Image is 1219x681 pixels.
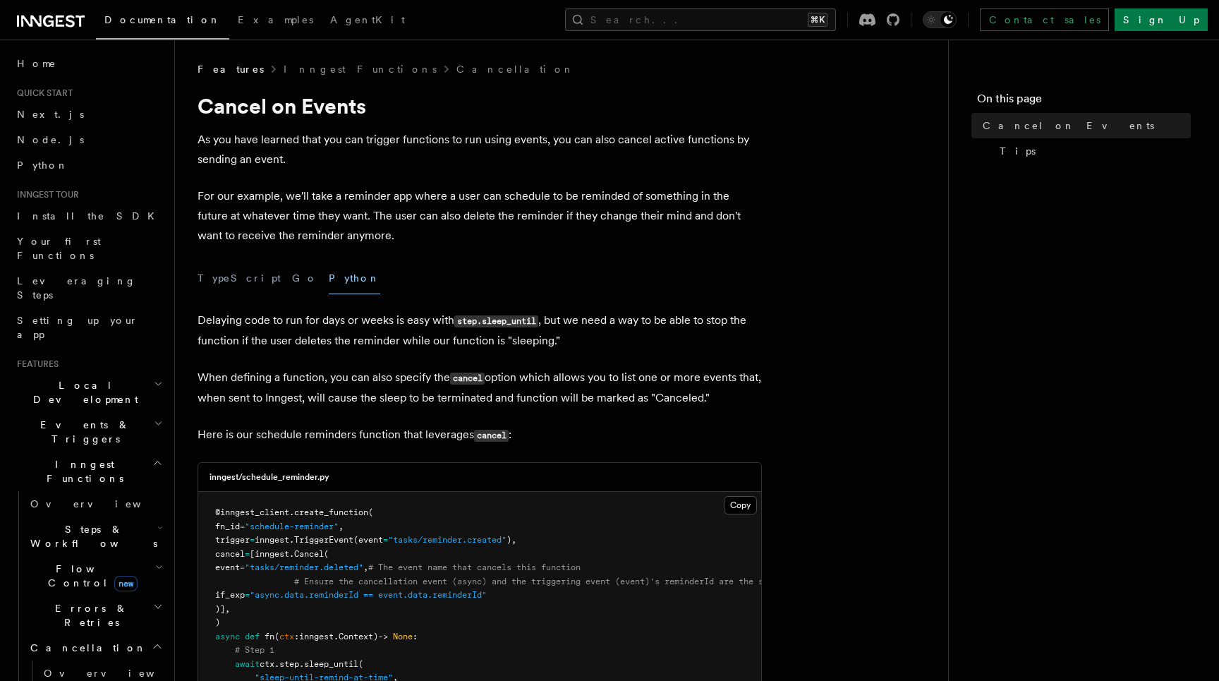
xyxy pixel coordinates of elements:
span: inngest [299,632,334,641]
span: Cancel [294,549,324,559]
code: step.sleep_until [454,315,538,327]
a: Tips [994,138,1191,164]
span: Examples [238,14,313,25]
span: trigger [215,535,250,545]
span: Cancel on Events [983,119,1154,133]
p: When defining a function, you can also specify the option which allows you to list one or more ev... [198,368,762,408]
span: "tasks/reminder.deleted" [245,562,363,572]
span: Flow Control [25,562,155,590]
p: Delaying code to run for days or weeks is easy with , but we need a way to be able to stop the fu... [198,311,762,351]
span: if_exp [215,590,245,600]
a: Inngest Functions [284,62,437,76]
span: Setting up your app [17,315,138,340]
span: : [294,632,299,641]
a: Home [11,51,166,76]
span: inngest. [255,535,294,545]
code: cancel [474,430,509,442]
span: async [215,632,240,641]
span: None [393,632,413,641]
span: Cancellation [25,641,147,655]
span: ctx [279,632,294,641]
span: )], [215,604,230,614]
a: Documentation [96,4,229,40]
span: = [245,590,250,600]
span: Home [17,56,56,71]
span: Features [11,358,59,370]
span: , [363,562,368,572]
button: Search...⌘K [565,8,836,31]
span: ctx [260,659,274,669]
kbd: ⌘K [808,13,827,27]
button: Events & Triggers [11,412,166,452]
span: Context) [339,632,378,641]
span: = [240,562,245,572]
button: Toggle dark mode [923,11,957,28]
span: Overview [30,498,176,510]
span: ( [274,632,279,641]
a: Setting up your app [11,308,166,347]
span: @inngest_client [215,507,289,517]
span: Documentation [104,14,221,25]
span: fn_id [215,522,240,531]
a: Next.js [11,102,166,127]
span: Your first Functions [17,236,101,261]
a: AgentKit [322,4,413,38]
span: fn [265,632,274,641]
span: -> [378,632,388,641]
span: ( [324,549,329,559]
a: Overview [25,491,166,517]
span: cancel [215,549,245,559]
button: Go [292,263,317,294]
button: Steps & Workflows [25,517,166,556]
h1: Cancel on Events [198,93,762,119]
span: Features [198,62,264,76]
span: . [289,507,294,517]
span: ( [368,507,373,517]
span: Python [17,159,68,171]
span: ) [215,617,220,627]
h3: inngest/schedule_reminder.py [210,471,329,483]
span: # The event name that cancels this function [368,562,581,572]
span: TriggerEvent [294,535,353,545]
a: Sign Up [1115,8,1208,31]
p: As you have learned that you can trigger functions to run using events, you can also cancel activ... [198,130,762,169]
span: await [235,659,260,669]
span: = [250,535,255,545]
span: . [334,632,339,641]
span: Events & Triggers [11,418,154,446]
button: Inngest Functions [11,452,166,491]
span: event [215,562,240,572]
span: AgentKit [330,14,405,25]
span: Next.js [17,109,84,120]
span: new [114,576,138,591]
span: Install the SDK [17,210,163,222]
span: Errors & Retries [25,601,153,629]
span: Local Development [11,378,154,406]
span: , [339,522,344,531]
span: = [383,535,388,545]
span: = [240,522,245,531]
a: Cancellation [456,62,575,76]
span: "schedule-reminder" [245,522,339,531]
span: create_function [294,507,368,517]
span: Node.js [17,134,84,145]
p: For our example, we'll take a reminder app where a user can schedule to be reminded of something ... [198,186,762,246]
span: = [245,549,250,559]
span: Overview [44,668,189,679]
code: cancel [450,373,485,385]
span: # Ensure the cancellation event (async) and the triggering event (event)'s reminderId are the same: [294,577,783,586]
span: ), [507,535,516,545]
span: ( [358,659,363,669]
button: Local Development [11,373,166,412]
a: Cancel on Events [977,113,1191,138]
span: sleep_until [304,659,358,669]
span: . [299,659,304,669]
h4: On this page [977,90,1191,113]
span: step [279,659,299,669]
a: Install the SDK [11,203,166,229]
span: . [274,659,279,669]
span: [inngest. [250,549,294,559]
button: Copy [724,496,757,514]
a: Python [11,152,166,178]
span: "async.data.reminderId == event.data.reminderId" [250,590,487,600]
